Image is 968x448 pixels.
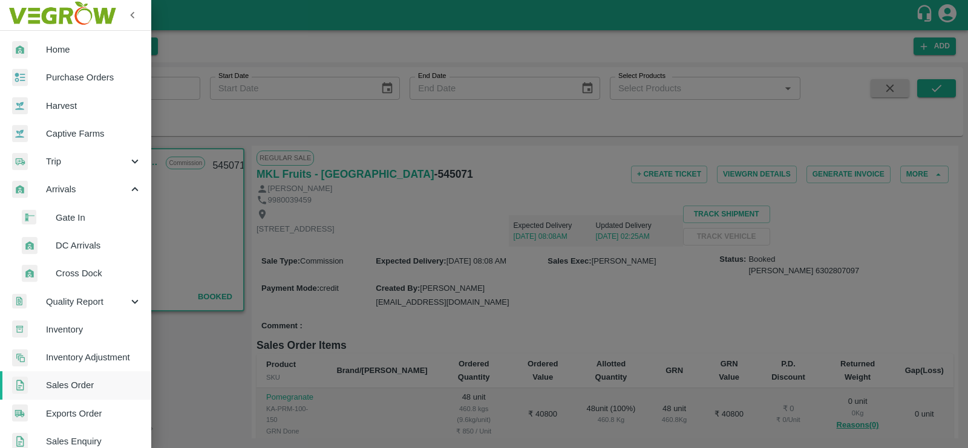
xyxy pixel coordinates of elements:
img: delivery [12,153,28,170]
a: gateinGate In [10,204,151,232]
span: Sales Enquiry [46,435,142,448]
img: qualityReport [12,294,27,309]
span: Home [46,43,142,56]
span: Gate In [56,211,142,224]
span: Inventory Adjustment [46,351,142,364]
span: Sales Order [46,378,142,392]
img: whInventory [12,320,28,338]
span: Exports Order [46,407,142,420]
img: whArrival [12,41,28,59]
span: Cross Dock [56,267,142,280]
span: Quality Report [46,295,128,308]
span: Captive Farms [46,127,142,140]
img: shipments [12,404,28,422]
img: gatein [22,210,36,225]
img: inventory [12,349,28,366]
img: harvest [12,97,28,115]
a: whArrivalDC Arrivals [10,232,151,259]
span: Trip [46,155,128,168]
span: Arrivals [46,183,128,196]
img: whArrival [22,237,38,255]
span: Inventory [46,323,142,336]
img: whArrival [12,181,28,198]
a: whArrivalCross Dock [10,259,151,287]
span: DC Arrivals [56,239,142,252]
span: Harvest [46,99,142,112]
img: harvest [12,125,28,143]
img: reciept [12,69,28,86]
img: whArrival [22,265,38,282]
span: Purchase Orders [46,71,142,84]
img: sales [12,377,28,394]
